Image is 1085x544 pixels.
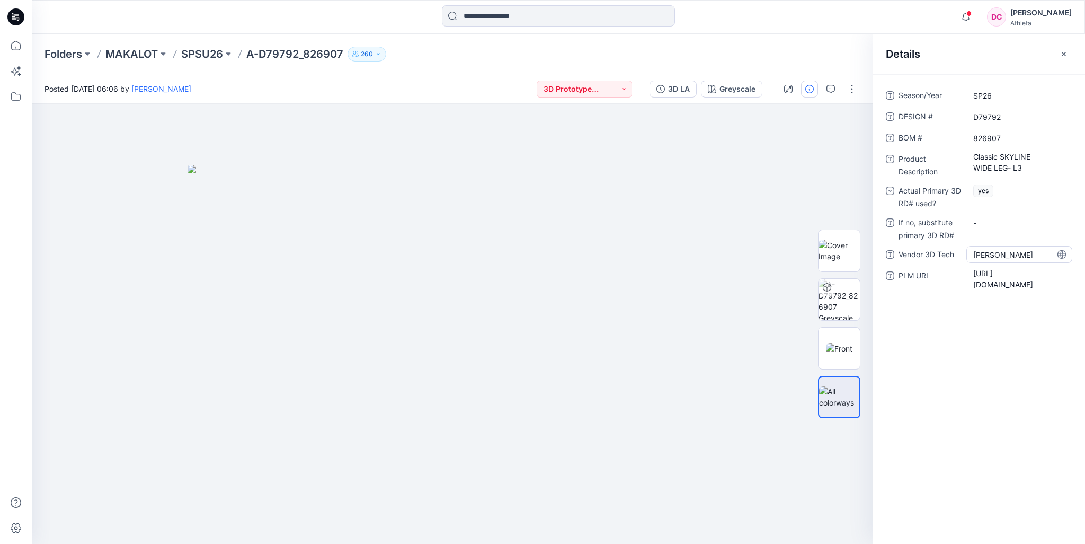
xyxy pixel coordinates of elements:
[826,343,852,354] img: Front
[348,47,386,62] button: 260
[899,153,962,178] span: Product Description
[181,47,223,62] a: SPSU26
[45,83,191,94] span: Posted [DATE] 06:06 by
[668,83,690,95] div: 3D LA
[973,268,1065,290] span: https://plmprod.gapinc.com/WebAccess/login.html#URL=C128237433
[899,185,962,210] span: Actual Primary 3D RD# used?
[45,47,82,62] a: Folders
[973,249,1065,260] span: Rou Lin
[650,81,697,98] button: 3D LA
[899,110,962,125] span: DESIGN #
[973,133,1065,144] span: 826907
[819,279,860,320] img: A-D79792_826907 Greyscale
[899,131,962,146] span: BOM #
[361,48,373,60] p: 260
[1010,19,1072,27] div: Athleta
[973,151,1065,173] span: Classic SKYLINE WIDE LEG- L3
[899,248,962,263] span: Vendor 3D Tech
[973,185,993,197] span: yes
[188,165,717,544] img: eyJhbGciOiJIUzI1NiIsImtpZCI6IjAiLCJzbHQiOiJzZXMiLCJ0eXAiOiJKV1QifQ.eyJkYXRhIjp7InR5cGUiOiJzdG9yYW...
[899,269,962,291] span: PLM URL
[973,217,1065,229] span: -
[719,83,755,95] div: Greyscale
[105,47,158,62] a: MAKALOT
[899,89,962,104] span: Season/Year
[899,216,962,242] span: If no, substitute primary 3D RD#
[973,111,1065,122] span: D79792
[819,386,859,408] img: All colorways
[801,81,818,98] button: Details
[819,240,860,262] img: Cover Image
[973,90,1065,101] span: SP26
[1010,6,1072,19] div: [PERSON_NAME]
[246,47,343,62] p: A-D79792_826907
[987,7,1006,27] div: DC
[131,84,191,93] a: [PERSON_NAME]
[701,81,762,98] button: Greyscale
[886,48,920,60] h2: Details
